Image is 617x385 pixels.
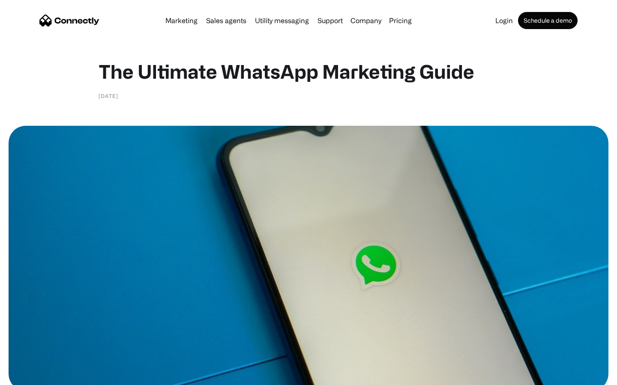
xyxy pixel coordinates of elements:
[350,15,381,27] div: Company
[252,17,312,24] a: Utility messaging
[17,370,51,382] ul: Language list
[99,92,118,100] div: [DATE]
[518,12,578,29] a: Schedule a demo
[162,17,201,24] a: Marketing
[9,370,51,382] aside: Language selected: English
[386,17,415,24] a: Pricing
[314,17,346,24] a: Support
[99,60,518,83] h1: The Ultimate WhatsApp Marketing Guide
[203,17,250,24] a: Sales agents
[492,17,516,24] a: Login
